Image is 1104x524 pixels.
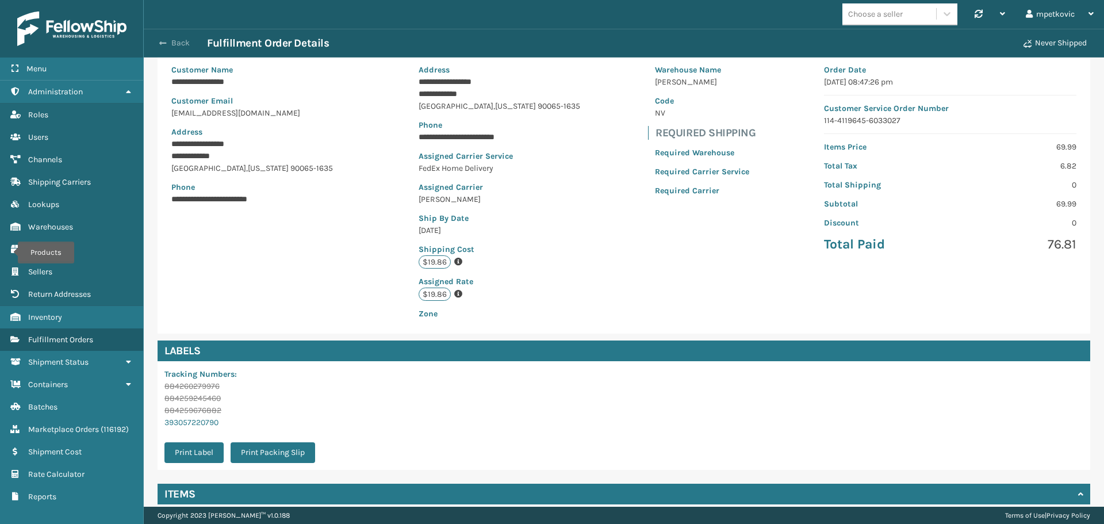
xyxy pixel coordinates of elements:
[824,198,943,210] p: Subtotal
[158,507,290,524] p: Copyright 2023 [PERSON_NAME]™ v 1.0.188
[957,141,1076,153] p: 69.99
[419,212,580,224] p: Ship By Date
[28,402,57,412] span: Batches
[824,102,1076,114] p: Customer Service Order Number
[824,160,943,172] p: Total Tax
[1005,511,1045,519] a: Terms of Use
[419,224,580,236] p: [DATE]
[28,110,48,120] span: Roles
[164,369,237,379] span: Tracking Numbers :
[207,36,329,50] h3: Fulfillment Order Details
[1017,32,1094,55] button: Never Shipped
[164,404,322,416] p: 884259676882
[28,155,62,165] span: Channels
[824,236,943,253] p: Total Paid
[171,127,202,137] span: Address
[655,126,756,140] h4: Required Shipping
[17,12,126,46] img: logo
[28,267,52,277] span: Sellers
[848,8,903,20] div: Choose a seller
[164,487,195,501] h4: Items
[655,166,749,178] p: Required Carrier Service
[231,442,315,463] button: Print Packing Slip
[28,312,62,322] span: Inventory
[28,469,85,479] span: Rate Calculator
[655,107,749,119] p: NV
[28,222,73,232] span: Warehouses
[419,101,493,111] span: [GEOGRAPHIC_DATA]
[164,418,218,427] a: 393057220790
[1023,40,1032,48] i: Never Shipped
[419,288,451,301] p: $19.86
[824,114,1076,127] p: 114-4119645-6033027
[957,160,1076,172] p: 6.82
[957,198,1076,210] p: 69.99
[164,380,322,392] p: 884260279976
[28,380,68,389] span: Containers
[171,95,344,107] p: Customer Email
[419,119,580,131] p: Phone
[655,76,749,88] p: [PERSON_NAME]
[171,163,246,173] span: [GEOGRAPHIC_DATA]
[28,424,99,434] span: Marketplace Orders
[28,132,48,142] span: Users
[493,101,495,111] span: ,
[28,177,91,187] span: Shipping Carriers
[248,163,289,173] span: [US_STATE]
[164,442,224,463] button: Print Label
[28,87,83,97] span: Administration
[419,255,451,269] p: $19.86
[419,243,580,255] p: Shipping Cost
[28,200,59,209] span: Lookups
[655,185,749,197] p: Required Carrier
[824,64,1076,76] p: Order Date
[419,193,580,205] p: [PERSON_NAME]
[957,179,1076,191] p: 0
[154,38,207,48] button: Back
[28,289,91,299] span: Return Addresses
[824,217,943,229] p: Discount
[419,276,580,288] p: Assigned Rate
[419,308,580,320] p: Zone
[495,101,536,111] span: [US_STATE]
[28,244,60,254] span: Products
[290,163,333,173] span: 90065-1635
[28,335,93,345] span: Fulfillment Orders
[419,150,580,162] p: Assigned Carrier Service
[28,447,82,457] span: Shipment Cost
[28,492,56,502] span: Reports
[28,357,89,367] span: Shipment Status
[1046,511,1090,519] a: Privacy Policy
[158,341,1090,361] h4: Labels
[171,107,344,119] p: [EMAIL_ADDRESS][DOMAIN_NAME]
[246,163,248,173] span: ,
[171,64,344,76] p: Customer Name
[655,95,749,107] p: Code
[419,181,580,193] p: Assigned Carrier
[171,181,344,193] p: Phone
[824,141,943,153] p: Items Price
[419,65,450,75] span: Address
[419,162,580,174] p: FedEx Home Delivery
[824,76,1076,88] p: [DATE] 08:47:26 pm
[101,424,129,434] span: ( 116192 )
[957,236,1076,253] p: 76.81
[957,217,1076,229] p: 0
[655,147,749,159] p: Required Warehouse
[26,64,47,74] span: Menu
[538,101,580,111] span: 90065-1635
[824,179,943,191] p: Total Shipping
[164,392,322,404] p: 884259245460
[1005,507,1090,524] div: |
[655,64,749,76] p: Warehouse Name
